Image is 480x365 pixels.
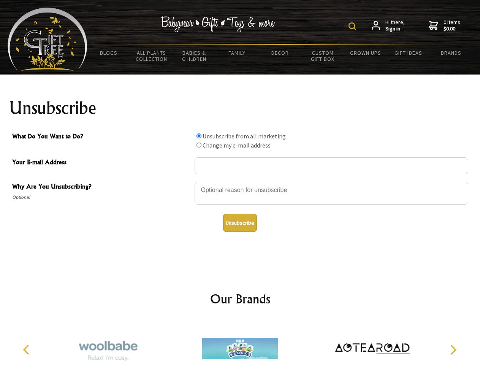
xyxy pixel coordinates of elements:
[387,45,430,61] a: Gift Ideas
[444,19,460,32] span: 0 items
[301,45,344,67] a: Custom Gift Box
[344,45,387,61] a: Grown Ups
[223,214,257,232] button: Unsubscribe
[87,45,130,61] a: BLOGS
[203,132,286,140] label: Unsubscribe from all marketing
[196,143,201,148] input: What Do You Want to Do?
[12,193,191,202] span: Optional
[173,45,216,67] a: Babies & Children
[196,133,201,138] input: What Do You Want to Do?
[12,132,191,143] span: What Do You Want to Do?
[8,8,87,71] img: Babyware - Gifts - Toys and more...
[12,182,191,193] span: Why Are You Unsubscribing?
[161,16,275,32] img: Babywear - Gifts - Toys & more
[429,19,460,32] a: 0 items$0.00
[9,99,471,117] h1: Unsubscribe
[15,290,465,308] h2: Our Brands
[130,45,173,67] a: All Plants Collection
[445,341,461,358] button: Next
[349,22,356,30] img: product search
[203,141,271,149] label: Change my e-mail address
[19,341,36,358] button: Previous
[430,45,473,61] a: Brands
[258,45,301,61] a: Decor
[385,19,405,32] span: Hi there,
[444,25,460,32] strong: $0.00
[195,182,468,205] textarea: Why Are You Unsubscribing?
[195,157,468,174] input: Your E-mail Address
[372,19,405,32] a: Hi there,Sign in
[385,25,405,32] strong: Sign in
[216,45,259,61] a: Family
[12,157,191,168] span: Your E-mail Address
